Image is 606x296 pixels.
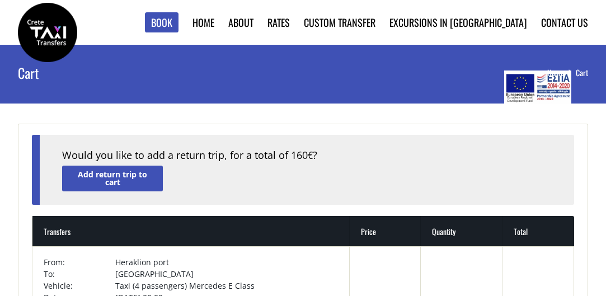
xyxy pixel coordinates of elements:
[18,3,77,62] img: Crete Taxi Transfers | Crete Taxi Transfers Cart | Crete Taxi Transfers
[389,15,527,30] a: Excursions in [GEOGRAPHIC_DATA]
[62,166,163,191] a: Add return trip to cart
[350,216,421,246] th: Price
[421,216,502,246] th: Quantity
[115,256,338,268] td: Heraklion port
[145,12,178,33] a: Book
[547,67,576,78] a: Home
[267,15,290,30] a: Rates
[18,25,77,37] a: Crete Taxi Transfers | Crete Taxi Transfers Cart | Crete Taxi Transfers
[304,15,375,30] a: Custom Transfer
[115,268,338,280] td: [GEOGRAPHIC_DATA]
[502,216,574,246] th: Total
[18,45,209,101] h1: Cart
[192,15,214,30] a: Home
[32,216,350,246] th: Transfers
[228,15,253,30] a: About
[576,67,588,78] li: Cart
[308,149,313,162] span: €
[115,280,338,292] td: Taxi (4 passengers) Mercedes E Class
[44,256,115,268] td: From:
[44,268,115,280] td: To:
[62,148,551,163] div: Would you like to add a return trip, for a total of 160 ?
[541,15,588,30] a: Contact us
[44,280,115,292] td: Vehicle:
